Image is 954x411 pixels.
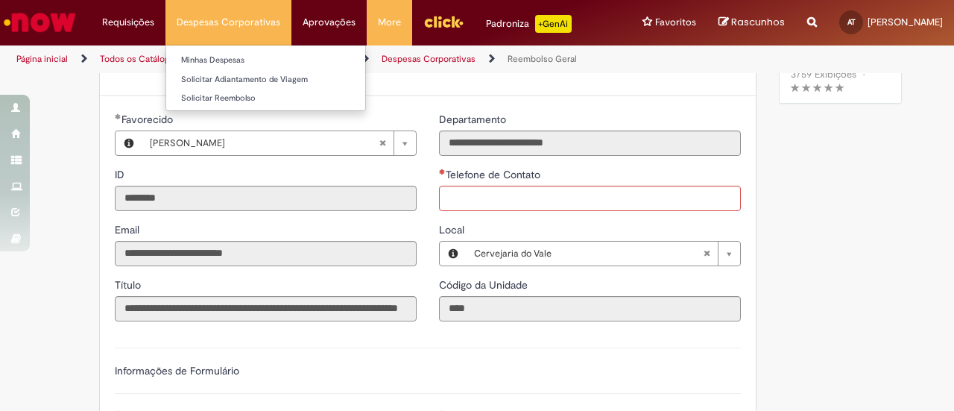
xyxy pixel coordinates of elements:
a: Página inicial [16,53,68,65]
a: [PERSON_NAME]Limpar campo Favorecido [142,131,416,155]
span: [PERSON_NAME] [150,131,379,155]
a: Solicitar Reembolso [166,90,365,107]
a: Rascunhos [718,16,785,30]
input: Email [115,241,417,266]
a: Solicitar Adiantamento de Viagem [166,72,365,88]
label: Informações de Formulário [115,364,239,377]
abbr: Limpar campo Local [695,242,718,266]
a: Minhas Despesas [166,52,365,69]
input: Departamento [439,131,741,156]
span: Telefone de Contato [446,168,543,181]
a: Todos os Catálogos [100,53,179,65]
img: click_logo_yellow_360x200.png [423,10,464,33]
label: Somente leitura - Departamento [439,112,509,127]
abbr: Limpar campo Favorecido [371,131,394,155]
span: Necessários [439,169,446,175]
ul: Despesas Corporativas [165,45,366,111]
span: Cervejaria do Vale [474,242,703,266]
span: AT [847,17,856,27]
span: 3759 Exibições [791,68,856,81]
span: Despesas Corporativas [177,15,280,30]
span: Somente leitura - ID [115,168,127,181]
span: Aprovações [303,15,356,30]
a: Reembolso Geral [508,53,577,65]
input: Código da Unidade [439,296,741,321]
input: ID [115,186,417,211]
label: Somente leitura - ID [115,167,127,182]
div: Padroniza [486,15,572,33]
span: Local [439,223,467,236]
p: +GenAi [535,15,572,33]
label: Somente leitura - Código da Unidade [439,277,531,292]
a: Cervejaria do ValeLimpar campo Local [467,242,740,266]
input: Título [115,296,417,321]
span: Obrigatório Preenchido [115,113,121,119]
span: Somente leitura - Código da Unidade [439,278,531,292]
span: More [378,15,401,30]
label: Somente leitura - Título [115,277,144,292]
a: Despesas Corporativas [382,53,476,65]
span: Favoritos [655,15,696,30]
span: Somente leitura - Email [115,223,142,236]
span: Necessários - Favorecido [121,113,176,126]
span: Somente leitura - Departamento [439,113,509,126]
span: Somente leitura - Título [115,278,144,292]
label: Somente leitura - Email [115,222,142,237]
span: [PERSON_NAME] [868,16,943,28]
input: Telefone de Contato [439,186,741,211]
img: ServiceNow [1,7,78,37]
ul: Trilhas de página [11,46,625,73]
span: • [859,64,868,84]
span: Rascunhos [731,15,785,29]
span: Requisições [102,15,154,30]
button: Favorecido, Visualizar este registro Antoine Marie Vigano Tavares [116,131,142,155]
button: Local, Visualizar este registro Cervejaria do Vale [440,242,467,266]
